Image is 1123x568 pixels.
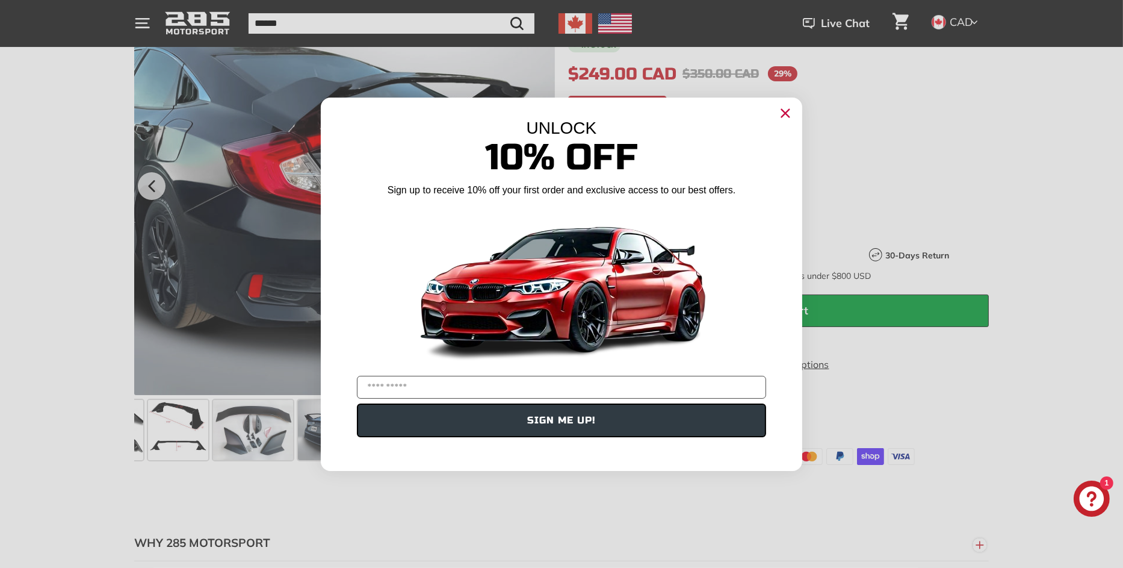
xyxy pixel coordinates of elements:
inbox-online-store-chat: Shopify online store chat [1070,481,1113,520]
span: UNLOCK [527,119,597,137]
span: Sign up to receive 10% off your first order and exclusive access to our best offers. [388,185,735,195]
button: Close dialog [776,104,795,123]
button: SIGN ME UP! [357,404,766,437]
span: 10% Off [485,136,638,179]
input: YOUR EMAIL [357,376,766,399]
img: Banner showing BMW 4 Series Body kit [411,202,712,371]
